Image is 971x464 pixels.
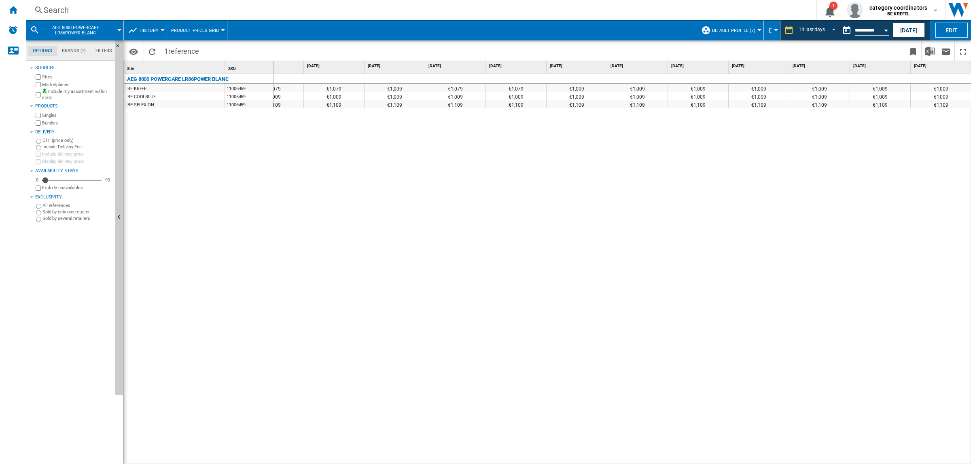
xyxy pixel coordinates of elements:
[115,40,123,395] button: Hide
[36,152,41,157] input: Include delivery price
[304,92,364,100] div: €1,009
[171,20,223,40] button: Product prices grid
[893,23,925,38] button: [DATE]
[850,84,910,92] div: €1,009
[425,92,485,100] div: €1,009
[668,84,728,92] div: €1,009
[36,120,41,126] input: Bundles
[42,137,112,143] label: OFF (price only)
[42,158,112,165] label: Display delivery price
[127,74,229,84] div: AEG 8000 POWERCARE LR86POWER BLANC
[887,11,910,17] b: BE KREFEL
[140,28,159,33] span: History
[8,25,18,35] img: alerts-logo.svg
[28,46,57,56] md-tab-item: Options
[428,63,484,69] span: [DATE]
[43,25,108,36] span: AEG 8000 POWERCARE LR86POWER BLANC
[144,42,160,61] button: Reload
[43,20,116,40] button: AEG 8000 POWERCARE LR86POWER BLANC
[35,103,112,110] div: Products
[729,100,789,108] div: €1,109
[798,24,839,37] md-select: REPORTS.WIZARD.STEPS.REPORT.STEPS.REPORT_OPTIONS.PERIOD: 14 last days
[42,74,112,80] label: Sites
[366,61,425,71] div: [DATE]
[103,177,112,183] div: 90
[365,92,425,100] div: €1,009
[869,4,927,12] span: category coordinators
[729,84,789,92] div: €1,009
[246,63,302,69] span: [DATE]
[611,63,666,69] span: [DATE]
[168,47,199,55] span: reference
[789,84,850,92] div: €1,009
[607,92,668,100] div: €1,009
[732,63,787,69] span: [DATE]
[36,204,41,209] input: All references
[304,100,364,108] div: €1,109
[171,28,219,33] span: Product prices grid
[427,61,485,71] div: [DATE]
[35,65,112,71] div: Sources
[712,20,759,40] button: Default profile (7)
[764,20,780,40] md-menu: Currency
[486,84,546,92] div: €1,079
[42,185,112,191] label: Exclude unavailables
[701,20,759,40] div: Default profile (7)
[36,113,41,118] input: Singles
[36,82,41,87] input: Marketplaces
[42,89,47,93] img: mysite-bg-18x18.png
[128,20,163,40] div: History
[547,84,607,92] div: €1,009
[668,92,728,100] div: €1,009
[36,217,41,222] input: Sold by several retailers
[768,20,776,40] button: €
[365,84,425,92] div: €1,009
[140,20,163,40] button: History
[245,61,303,71] div: [DATE]
[547,92,607,100] div: €1,009
[304,84,364,92] div: €1,079
[36,210,41,215] input: Sold by only one retailer
[730,61,789,71] div: [DATE]
[425,84,485,92] div: €1,079
[668,100,728,108] div: €1,109
[228,66,236,71] span: SKU
[486,92,546,100] div: €1,009
[125,44,142,59] button: Options
[42,215,112,221] label: Sold by several retailers
[307,63,363,69] span: [DATE]
[127,93,156,101] div: BE COOLBLUE
[609,61,668,71] div: [DATE]
[938,42,954,61] button: Send this report by email
[905,42,921,61] button: Bookmark this report
[34,177,40,183] div: 0
[36,159,41,165] input: Display delivery price
[225,84,273,92] div: 11006459
[36,90,41,100] input: Include my assortment within stats
[35,168,112,174] div: Availability 5 Days
[847,2,863,18] img: profile.jpg
[852,61,910,71] div: [DATE]
[227,61,273,74] div: Sort None
[57,46,91,56] md-tab-item: Brands (*)
[36,145,41,150] input: Include Delivery Fee
[35,129,112,135] div: Delivery
[42,176,102,184] md-slider: Availability
[36,139,41,144] input: OFF (price only)
[607,100,668,108] div: €1,109
[127,66,134,71] span: Site
[548,61,607,71] div: [DATE]
[42,151,112,157] label: Include delivery price
[42,144,112,150] label: Include Delivery Fee
[36,74,41,80] input: Sites
[125,61,225,74] div: Sort None
[829,2,837,10] div: 1
[125,61,225,74] div: Site Sort None
[914,63,970,69] span: [DATE]
[729,92,789,100] div: €1,009
[44,4,795,16] div: Search
[127,85,149,93] div: BE KREFEL
[853,63,909,69] span: [DATE]
[227,61,273,74] div: SKU Sort None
